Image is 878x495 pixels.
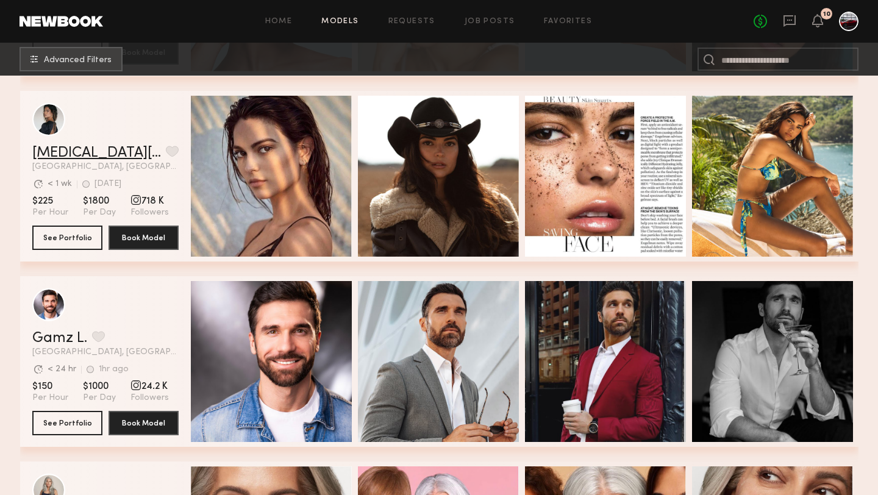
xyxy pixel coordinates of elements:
[44,56,112,65] span: Advanced Filters
[130,195,169,207] span: 718 K
[83,195,116,207] span: $1800
[20,47,123,71] button: Advanced Filters
[48,180,72,188] div: < 1 wk
[109,226,179,250] button: Book Model
[130,207,169,218] span: Followers
[32,195,68,207] span: $225
[83,207,116,218] span: Per Day
[388,18,435,26] a: Requests
[321,18,359,26] a: Models
[32,207,68,218] span: Per Hour
[130,380,169,393] span: 24.2 K
[823,11,830,18] div: 10
[32,393,68,404] span: Per Hour
[32,380,68,393] span: $150
[32,163,179,171] span: [GEOGRAPHIC_DATA], [GEOGRAPHIC_DATA]
[544,18,592,26] a: Favorites
[32,331,87,346] a: Gamz L.
[32,146,161,160] a: [MEDICAL_DATA][PERSON_NAME]
[83,393,116,404] span: Per Day
[99,365,129,374] div: 1hr ago
[465,18,515,26] a: Job Posts
[83,380,116,393] span: $1000
[32,348,179,357] span: [GEOGRAPHIC_DATA], [GEOGRAPHIC_DATA]
[48,365,76,374] div: < 24 hr
[32,411,102,435] button: See Portfolio
[32,226,102,250] button: See Portfolio
[95,180,121,188] div: [DATE]
[109,411,179,435] button: Book Model
[265,18,293,26] a: Home
[130,393,169,404] span: Followers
